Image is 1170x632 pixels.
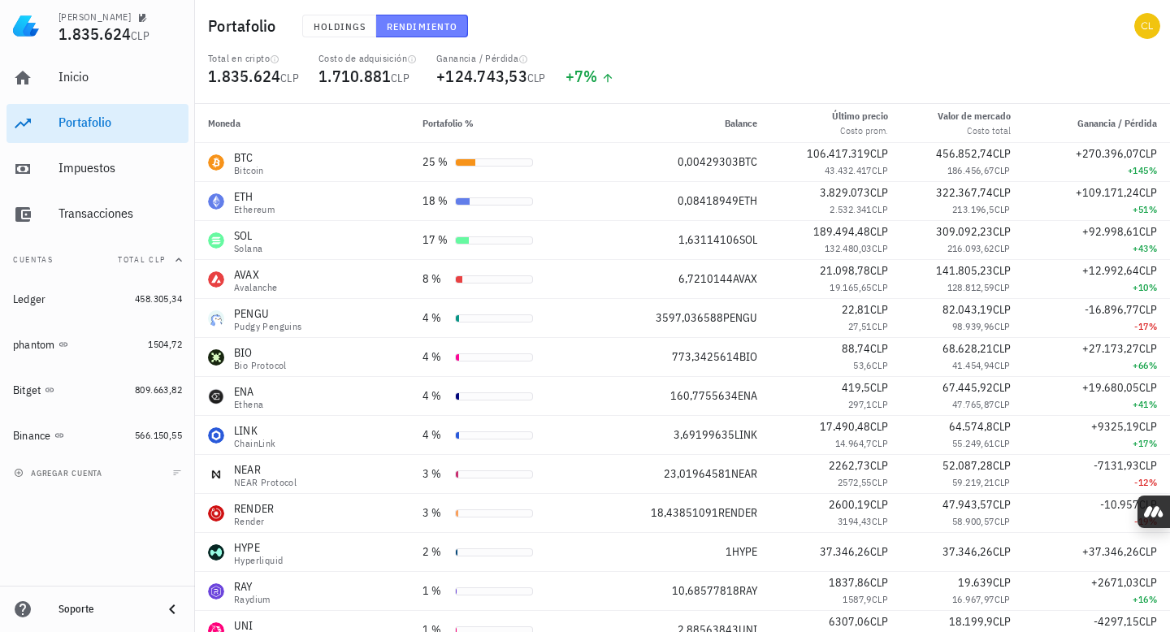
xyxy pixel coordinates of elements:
[842,302,870,317] span: 22,81
[208,154,224,171] div: BTC-icon
[376,15,468,37] button: Rendimiento
[1082,341,1139,356] span: +27.173,27
[872,476,888,488] span: CLP
[234,283,278,292] div: Avalanche
[208,388,224,405] div: ENA-icon
[1082,544,1139,559] span: +37.346,26
[674,427,734,442] span: 3,69199635
[58,160,182,175] div: Impuestos
[1037,591,1157,608] div: +16
[872,359,888,371] span: CLP
[994,398,1011,410] span: CLP
[436,65,527,87] span: +124.743,53
[1149,593,1157,605] span: %
[825,242,872,254] span: 132.480,03
[234,205,275,214] div: Ethereum
[1149,164,1157,176] span: %
[1139,614,1157,629] span: CLP
[195,104,409,143] th: Moneda
[1094,458,1139,473] span: -7131,93
[942,458,993,473] span: 52.087,28
[994,203,1011,215] span: CLP
[853,359,872,371] span: 53,6
[870,544,888,559] span: CLP
[651,505,718,520] span: 18,43851091
[872,437,888,449] span: CLP
[718,505,757,520] span: RENDER
[234,595,271,604] div: Raydium
[870,497,888,512] span: CLP
[58,115,182,130] div: Portafolio
[739,583,757,598] span: RAY
[829,497,870,512] span: 2600,19
[234,383,263,400] div: ENA
[942,302,993,317] span: 82.043,19
[1139,263,1157,278] span: CLP
[678,271,733,286] span: 6,7210144
[947,164,994,176] span: 186.456,67
[1082,263,1139,278] span: +12.992,64
[820,263,870,278] span: 21.098,78
[208,310,224,327] div: PENGU-icon
[391,71,409,85] span: CLP
[234,517,275,526] div: Render
[993,575,1011,590] span: CLP
[208,117,240,129] span: Moneda
[678,232,739,247] span: 1,63114106
[993,224,1011,239] span: CLP
[135,292,182,305] span: 458.305,34
[208,583,224,600] div: RAY-icon
[994,320,1011,332] span: CLP
[820,419,870,434] span: 17.490,48
[870,419,888,434] span: CLP
[949,419,993,434] span: 64.574,8
[1139,185,1157,200] span: CLP
[872,593,888,605] span: CLP
[234,244,262,253] div: Solana
[318,65,391,87] span: 1.710.881
[670,388,738,403] span: 160,7755634
[234,500,275,517] div: RENDER
[422,193,448,210] div: 18 %
[1149,242,1157,254] span: %
[870,341,888,356] span: CLP
[1076,185,1139,200] span: +109.171,24
[952,203,994,215] span: 213.196,5
[952,476,994,488] span: 59.219,21
[739,232,757,247] span: SOL
[936,263,993,278] span: 141.805,23
[739,193,757,208] span: ETH
[422,504,448,522] div: 3 %
[870,380,888,395] span: CLP
[829,614,870,629] span: 6307,06
[993,380,1011,395] span: CLP
[994,242,1011,254] span: CLP
[583,65,597,87] span: %
[1139,302,1157,317] span: CLP
[672,349,739,364] span: 773,3425614
[942,544,993,559] span: 37.346,26
[208,505,224,522] div: RENDER-icon
[872,242,888,254] span: CLP
[1149,359,1157,371] span: %
[936,146,993,161] span: 456.852,74
[994,593,1011,605] span: CLP
[739,349,757,364] span: BIO
[993,544,1011,559] span: CLP
[870,614,888,629] span: CLP
[422,117,474,129] span: Portafolio %
[1037,201,1157,218] div: +51
[952,593,994,605] span: 16.967,97
[993,263,1011,278] span: CLP
[280,71,299,85] span: CLP
[1037,279,1157,296] div: +10
[872,398,888,410] span: CLP
[1139,544,1157,559] span: CLP
[832,109,888,123] div: Último precio
[672,583,739,598] span: 10,68577818
[6,416,188,455] a: Binance 566.150,55
[422,232,448,249] div: 17 %
[234,400,263,409] div: Ethena
[234,344,287,361] div: BIO
[936,185,993,200] span: 322.367,74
